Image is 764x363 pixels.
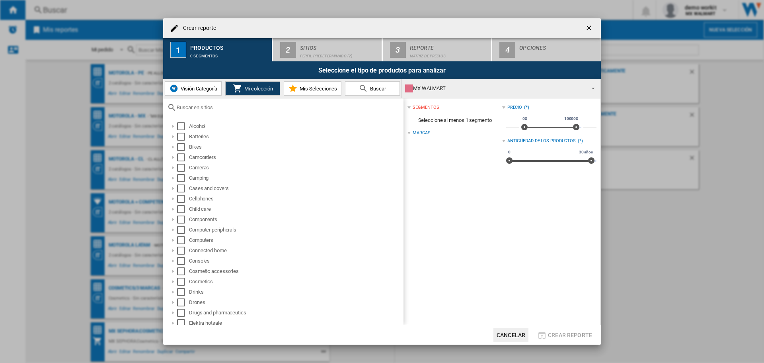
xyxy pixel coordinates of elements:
md-checkbox: Select [177,184,189,192]
span: Visión Categoría [179,86,217,92]
div: Sitios [300,41,378,50]
md-checkbox: Select [177,278,189,286]
img: wiser-icon-blue.png [169,84,179,93]
md-checkbox: Select [177,164,189,172]
span: 0 [507,149,512,155]
span: Seleccione al menos 1 segmento [407,113,502,128]
button: Mis Selecciones [284,81,341,96]
div: Computers [189,236,402,244]
button: 1 Productos 0 segmentos [163,38,273,61]
div: Seleccione el tipo de productos para analizar [163,61,601,79]
span: 0$ [521,116,528,122]
md-checkbox: Select [177,319,189,327]
span: Mis Selecciones [298,86,337,92]
div: Elektra hotsale [189,319,402,327]
md-checkbox: Select [177,205,189,213]
div: Child care [189,205,402,213]
button: getI18NText('BUTTONS.CLOSE_DIALOG') [582,20,598,36]
div: 4 [499,42,515,58]
md-checkbox: Select [177,122,189,130]
md-checkbox: Select [177,143,189,151]
md-checkbox: Select [177,174,189,182]
button: Cancelar [493,328,528,342]
div: MX WALMART [405,83,585,94]
div: 3 [390,42,406,58]
div: Drinks [189,288,402,296]
div: Marcas [413,130,430,136]
div: Productos [190,41,269,50]
div: Cameras [189,164,402,172]
div: Bikes [189,143,402,151]
div: Antigüedad de los productos [507,138,576,144]
button: 2 Sitios Perfil predeterminado (2) [273,38,382,61]
div: Cosmetics [189,278,402,286]
md-checkbox: Select [177,257,189,265]
h4: Crear reporte [179,24,216,32]
div: 1 [170,42,186,58]
div: Alcohol [189,122,402,130]
span: Crear reporte [548,332,592,338]
div: Cases and covers [189,184,402,192]
div: 2 [280,42,296,58]
div: segmentos [413,104,439,111]
div: Components [189,216,402,224]
md-checkbox: Select [177,298,189,306]
button: Mi colección [225,81,280,96]
div: Drugs and pharmaceutics [189,309,402,317]
div: Drones [189,298,402,306]
div: Precio [507,104,522,111]
md-checkbox: Select [177,195,189,203]
div: Camcorders [189,153,402,161]
span: 10000$ [563,116,579,122]
ng-md-icon: getI18NText('BUTTONS.CLOSE_DIALOG') [585,24,594,33]
md-checkbox: Select [177,267,189,275]
div: Consoles [189,257,402,265]
md-checkbox: Select [177,309,189,317]
div: Matriz de precios [410,50,488,58]
md-checkbox: Select [177,247,189,255]
md-checkbox: Select [177,153,189,161]
md-checkbox: Select [177,288,189,296]
span: Mi colección [242,86,273,92]
div: 0 segmentos [190,50,269,58]
div: Perfil predeterminado (2) [300,50,378,58]
md-checkbox: Select [177,226,189,234]
div: Computer peripherals [189,226,402,234]
md-checkbox: Select [177,236,189,244]
button: 3 Reporte Matriz de precios [383,38,492,61]
div: Camping [189,174,402,182]
input: Buscar en sitios [177,104,400,110]
button: Buscar [345,81,400,96]
div: Opciones [519,41,598,50]
button: Visión Categoría [165,81,222,96]
div: Cosmetic accessories [189,267,402,275]
div: Batteries [189,133,402,141]
button: 4 Opciones [492,38,601,61]
div: Reporte [410,41,488,50]
span: Buscar [368,86,386,92]
span: 30 años [578,149,594,155]
md-checkbox: Select [177,133,189,141]
div: Connected home [189,247,402,255]
button: Crear reporte [535,328,594,342]
md-checkbox: Select [177,216,189,224]
div: Cellphones [189,195,402,203]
